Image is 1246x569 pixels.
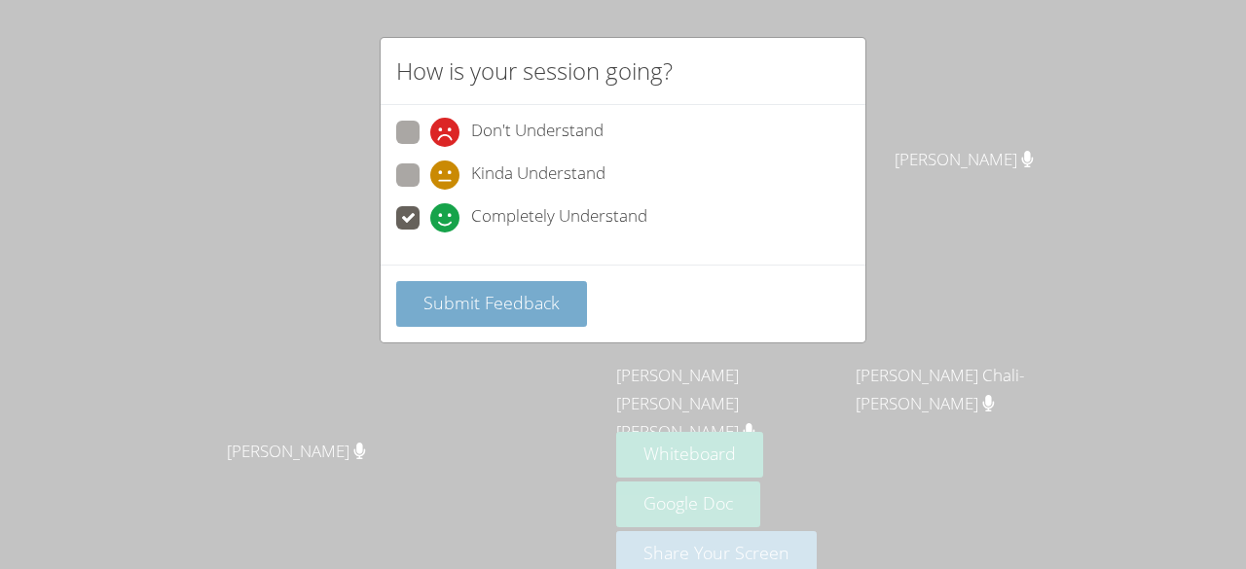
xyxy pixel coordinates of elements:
[396,53,673,89] h2: How is your session going?
[471,203,647,232] span: Completely Understand
[471,118,604,147] span: Don't Understand
[471,160,605,190] span: Kinda Understand
[396,281,587,327] button: Submit Feedback
[423,291,560,314] span: Submit Feedback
